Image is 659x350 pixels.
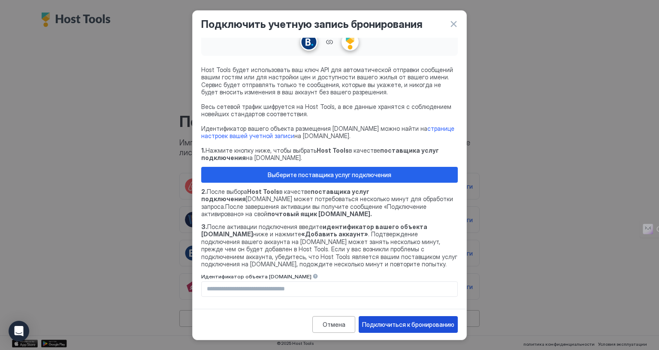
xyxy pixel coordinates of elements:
[201,195,455,210] font: [DOMAIN_NAME] может потребоваться несколько минут для обработки запроса.
[201,125,456,140] a: странице настроек вашей учетной записи
[201,273,311,280] font: Идентификатор объекта [DOMAIN_NAME]
[201,125,427,132] font: Идентификатор вашего объекта размещения [DOMAIN_NAME] можно найти на
[201,147,440,162] font: поставщика услуг подключения
[362,321,454,328] font: Подключиться к бронированию
[359,316,458,333] button: Подключиться к бронированию
[202,282,457,296] input: Поле ввода
[207,223,323,230] font: После активации подключения введите
[253,230,301,238] font: ниже и нажмите
[201,230,459,268] font: . Подтверждение подключения вашего аккаунта на [DOMAIN_NAME] может занять несколько минут, прежде...
[201,188,207,195] font: 2.
[294,132,351,139] font: на [DOMAIN_NAME].
[201,223,429,238] font: идентификатор вашего объекта [DOMAIN_NAME]
[207,188,247,195] font: После выбора
[206,147,317,154] font: Нажмите кнопку ниже, чтобы выбрать
[279,188,311,195] font: в качестве
[247,188,279,195] font: Host Tools
[201,147,206,154] font: 1.
[201,203,428,218] font: После завершения активации вы получите сообщение «Подключение активировано» на свой
[267,210,372,217] font: почтовый ящик [DOMAIN_NAME].
[201,18,423,30] font: Подключить учетную запись бронирования
[246,154,302,161] font: на [DOMAIN_NAME].
[201,188,371,203] font: поставщика услуг подключения
[201,223,207,230] font: 3.
[301,230,368,238] font: «Добавить аккаунт»
[201,103,453,118] font: Весь сетевой трафик шифруется на Host Tools, а все данные хранятся с соблюдением новейших стандар...
[323,321,345,328] font: Отмена
[312,316,355,333] button: Отмена
[9,321,29,341] div: Открытый Интерком Мессенджер
[317,147,349,154] font: Host Tools
[349,147,380,154] font: в качестве
[201,167,458,183] button: Выберите поставщика услуг подключения
[268,171,391,178] font: Выберите поставщика услуг подключения
[201,66,455,96] font: Host Tools будет использовать ваш ключ API для автоматической отправки сообщений вашим гостям или...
